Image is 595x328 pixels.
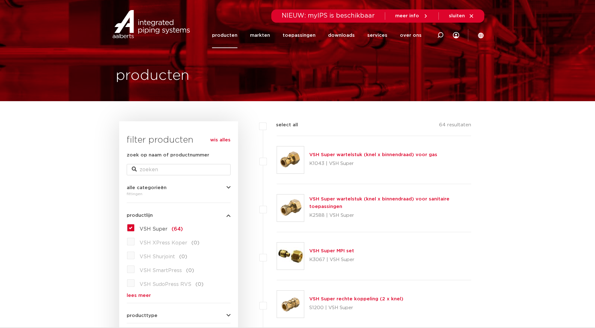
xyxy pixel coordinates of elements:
[277,194,304,221] img: Thumbnail for VSH Super wartelstuk (knel x binnendraad) voor sanitaire toepassingen
[309,297,403,301] a: VSH Super rechte koppeling (2 x knel)
[449,14,465,18] span: sluiten
[127,313,157,318] span: producttype
[449,13,474,19] a: sluiten
[140,282,191,287] span: VSH SudoPress RVS
[367,23,387,48] a: services
[140,227,167,232] span: VSH Super
[309,159,437,169] p: K1043 | VSH Super
[140,240,187,245] span: VSH XPress Koper
[210,136,231,144] a: wis alles
[309,197,449,209] a: VSH Super wartelstuk (knel x binnendraad) voor sanitaire toepassingen
[127,293,231,298] a: lees meer
[267,121,298,129] label: select all
[127,185,167,190] span: alle categorieën
[277,291,304,318] img: Thumbnail for VSH Super rechte koppeling (2 x knel)
[328,23,355,48] a: downloads
[309,249,354,253] a: VSH Super MPI set
[186,268,194,273] span: (0)
[212,23,422,48] nav: Menu
[309,152,437,157] a: VSH Super wartelstuk (knel x binnendraad) voor gas
[116,66,189,86] h1: producten
[453,23,459,48] div: my IPS
[140,268,182,273] span: VSH SmartPress
[309,210,471,221] p: K2588 | VSH Super
[277,146,304,173] img: Thumbnail for VSH Super wartelstuk (knel x binnendraad) voor gas
[250,23,270,48] a: markten
[127,164,231,175] input: zoeken
[172,227,183,232] span: (64)
[127,134,231,146] h3: filter producten
[395,14,419,18] span: meer info
[179,254,187,259] span: (0)
[395,13,428,19] a: meer info
[309,303,403,313] p: S1200 | VSH Super
[127,151,209,159] label: zoek op naam of productnummer
[191,240,199,245] span: (0)
[127,213,153,218] span: productlijn
[400,23,422,48] a: over ons
[439,121,471,131] p: 64 resultaten
[212,23,237,48] a: producten
[277,243,304,270] img: Thumbnail for VSH Super MPI set
[127,313,231,318] button: producttype
[127,190,231,198] div: fittingen
[283,23,316,48] a: toepassingen
[309,255,354,265] p: K3067 | VSH Super
[195,282,204,287] span: (0)
[282,13,375,19] span: NIEUW: myIPS is beschikbaar
[127,185,231,190] button: alle categorieën
[140,254,175,259] span: VSH Shurjoint
[127,213,231,218] button: productlijn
